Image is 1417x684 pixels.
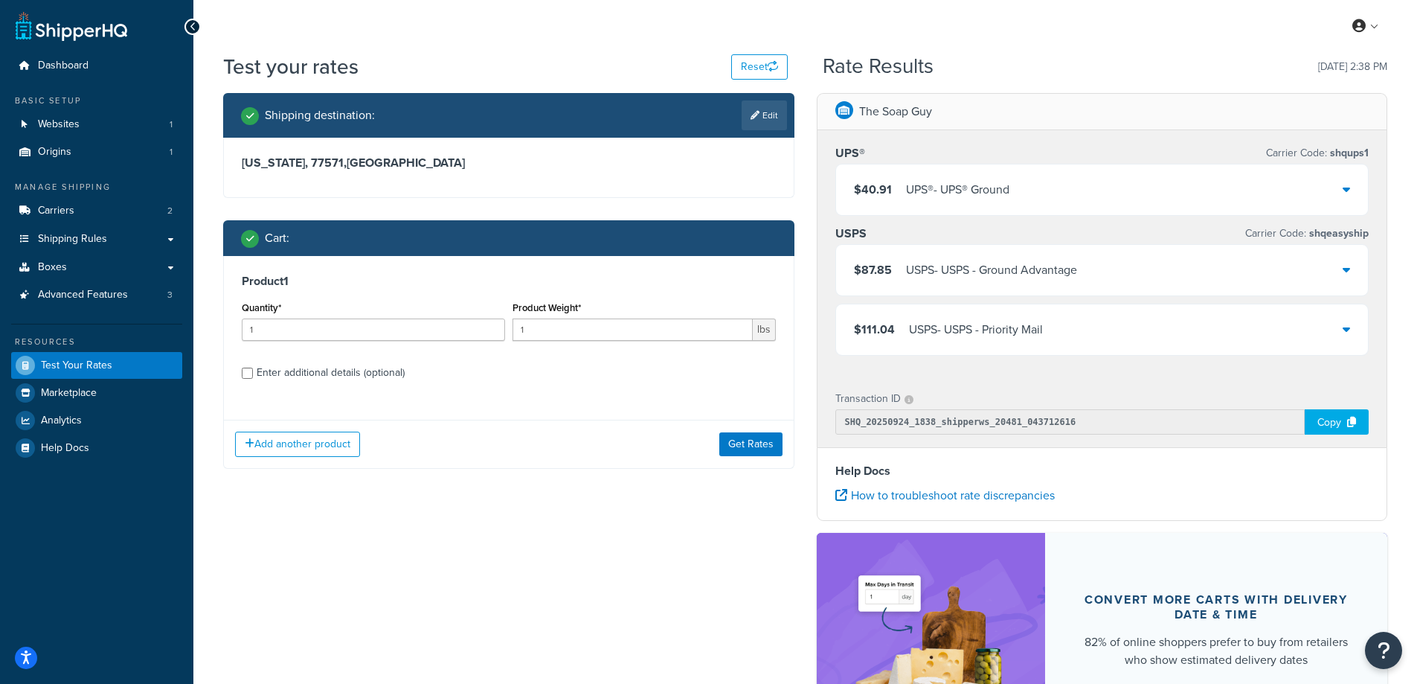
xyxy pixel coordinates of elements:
[11,138,182,166] li: Origins
[11,254,182,281] a: Boxes
[41,415,82,427] span: Analytics
[170,146,173,159] span: 1
[38,261,67,274] span: Boxes
[170,118,173,131] span: 1
[859,101,932,122] p: The Soap Guy
[1245,223,1369,244] p: Carrier Code:
[1327,145,1369,161] span: shqups1
[1306,226,1369,241] span: shqeasyship
[242,302,281,313] label: Quantity*
[11,197,182,225] a: Carriers2
[719,432,783,456] button: Get Rates
[257,362,405,383] div: Enter additional details (optional)
[11,226,182,253] a: Shipping Rules
[835,146,865,161] h3: UPS®
[41,442,89,455] span: Help Docs
[11,380,182,406] a: Marketplace
[167,205,173,217] span: 2
[835,487,1055,504] a: How to troubleshoot rate discrepancies
[753,319,776,341] span: lbs
[41,387,97,400] span: Marketplace
[11,181,182,194] div: Manage Shipping
[1365,632,1402,669] button: Open Resource Center
[265,109,375,122] h2: Shipping destination :
[1305,409,1369,435] div: Copy
[11,281,182,309] li: Advanced Features
[1266,143,1369,164] p: Carrier Code:
[11,407,182,434] a: Analytics
[235,432,360,457] button: Add another product
[906,260,1077,281] div: USPS - USPS - Ground Advantage
[909,319,1043,340] div: USPS - USPS - Priority Mail
[823,55,934,78] h2: Rate Results
[854,321,895,338] span: $111.04
[38,205,74,217] span: Carriers
[242,368,253,379] input: Enter additional details (optional)
[11,111,182,138] a: Websites1
[242,156,776,170] h3: [US_STATE], 77571 , [GEOGRAPHIC_DATA]
[167,289,173,301] span: 3
[1081,592,1352,622] div: Convert more carts with delivery date & time
[41,359,112,372] span: Test Your Rates
[11,95,182,107] div: Basic Setup
[242,319,505,341] input: 0
[11,52,182,80] a: Dashboard
[854,261,892,278] span: $87.85
[1318,57,1387,77] p: [DATE] 2:38 PM
[11,435,182,461] a: Help Docs
[513,302,581,313] label: Product Weight*
[906,179,1009,200] div: UPS® - UPS® Ground
[265,231,289,245] h2: Cart :
[38,233,107,246] span: Shipping Rules
[242,274,776,289] h3: Product 1
[835,389,901,409] p: Transaction ID
[835,462,1369,480] h4: Help Docs
[11,281,182,309] a: Advanced Features3
[11,336,182,348] div: Resources
[38,60,89,72] span: Dashboard
[38,118,80,131] span: Websites
[854,181,892,198] span: $40.91
[223,52,359,81] h1: Test your rates
[11,197,182,225] li: Carriers
[513,319,753,341] input: 0.00
[11,138,182,166] a: Origins1
[835,226,867,241] h3: USPS
[1081,633,1352,669] div: 82% of online shoppers prefer to buy from retailers who show estimated delivery dates
[38,146,71,159] span: Origins
[38,289,128,301] span: Advanced Features
[11,111,182,138] li: Websites
[11,352,182,379] a: Test Your Rates
[731,54,788,80] button: Reset
[742,100,787,130] a: Edit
